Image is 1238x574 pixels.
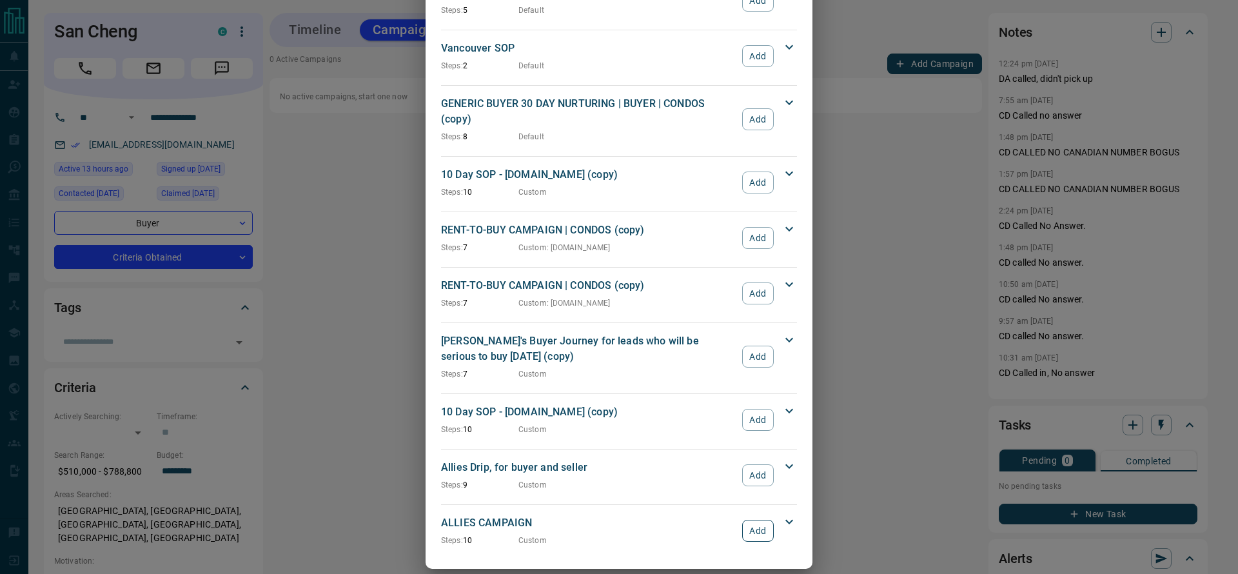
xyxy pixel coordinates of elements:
span: Steps: [441,370,463,379]
button: Add [742,172,774,193]
div: 10 Day SOP - [DOMAIN_NAME] (copy)Steps:10CustomAdd [441,164,797,201]
button: Add [742,346,774,368]
p: Default [518,131,544,143]
p: 9 [441,479,518,491]
p: 10 Day SOP - [DOMAIN_NAME] (copy) [441,404,736,420]
div: 10 Day SOP - [DOMAIN_NAME] (copy)Steps:10CustomAdd [441,402,797,438]
p: Custom [518,424,547,435]
p: RENT-TO-BUY CAMPAIGN | CONDOS (copy) [441,278,736,293]
p: Custom [518,535,547,546]
p: Default [518,60,544,72]
button: Add [742,282,774,304]
p: RENT-TO-BUY CAMPAIGN | CONDOS (copy) [441,223,736,238]
p: 10 [441,186,518,198]
p: Custom [518,479,547,491]
span: Steps: [441,425,463,434]
p: Default [518,5,544,16]
button: Add [742,227,774,249]
p: 8 [441,131,518,143]
div: ALLIES CAMPAIGNSteps:10CustomAdd [441,513,797,549]
div: [PERSON_NAME]'s Buyer Journey for leads who will be serious to buy [DATE] (copy)Steps:7CustomAdd [441,331,797,382]
p: 7 [441,242,518,253]
span: Steps: [441,132,463,141]
span: Steps: [441,243,463,252]
p: 5 [441,5,518,16]
p: GENERIC BUYER 30 DAY NURTURING | BUYER | CONDOS (copy) [441,96,736,127]
div: RENT-TO-BUY CAMPAIGN | CONDOS (copy)Steps:7Custom: [DOMAIN_NAME]Add [441,275,797,312]
p: 10 [441,424,518,435]
p: Vancouver SOP [441,41,736,56]
span: Steps: [441,536,463,545]
p: Custom : [DOMAIN_NAME] [518,297,610,309]
button: Add [742,464,774,486]
p: Allies Drip, for buyer and seller [441,460,736,475]
p: Custom [518,368,547,380]
button: Add [742,108,774,130]
div: GENERIC BUYER 30 DAY NURTURING | BUYER | CONDOS (copy)Steps:8DefaultAdd [441,94,797,145]
div: Allies Drip, for buyer and sellerSteps:9CustomAdd [441,457,797,493]
span: Steps: [441,480,463,490]
p: 10 [441,535,518,546]
p: [PERSON_NAME]'s Buyer Journey for leads who will be serious to buy [DATE] (copy) [441,333,736,364]
span: Steps: [441,6,463,15]
p: Custom : [DOMAIN_NAME] [518,242,610,253]
span: Steps: [441,299,463,308]
p: 2 [441,60,518,72]
p: ALLIES CAMPAIGN [441,515,736,531]
span: Steps: [441,188,463,197]
p: 10 Day SOP - [DOMAIN_NAME] (copy) [441,167,736,183]
button: Add [742,520,774,542]
span: Steps: [441,61,463,70]
div: Vancouver SOPSteps:2DefaultAdd [441,38,797,74]
button: Add [742,45,774,67]
button: Add [742,409,774,431]
p: 7 [441,368,518,380]
p: 7 [441,297,518,309]
p: Custom [518,186,547,198]
div: RENT-TO-BUY CAMPAIGN | CONDOS (copy)Steps:7Custom: [DOMAIN_NAME]Add [441,220,797,256]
